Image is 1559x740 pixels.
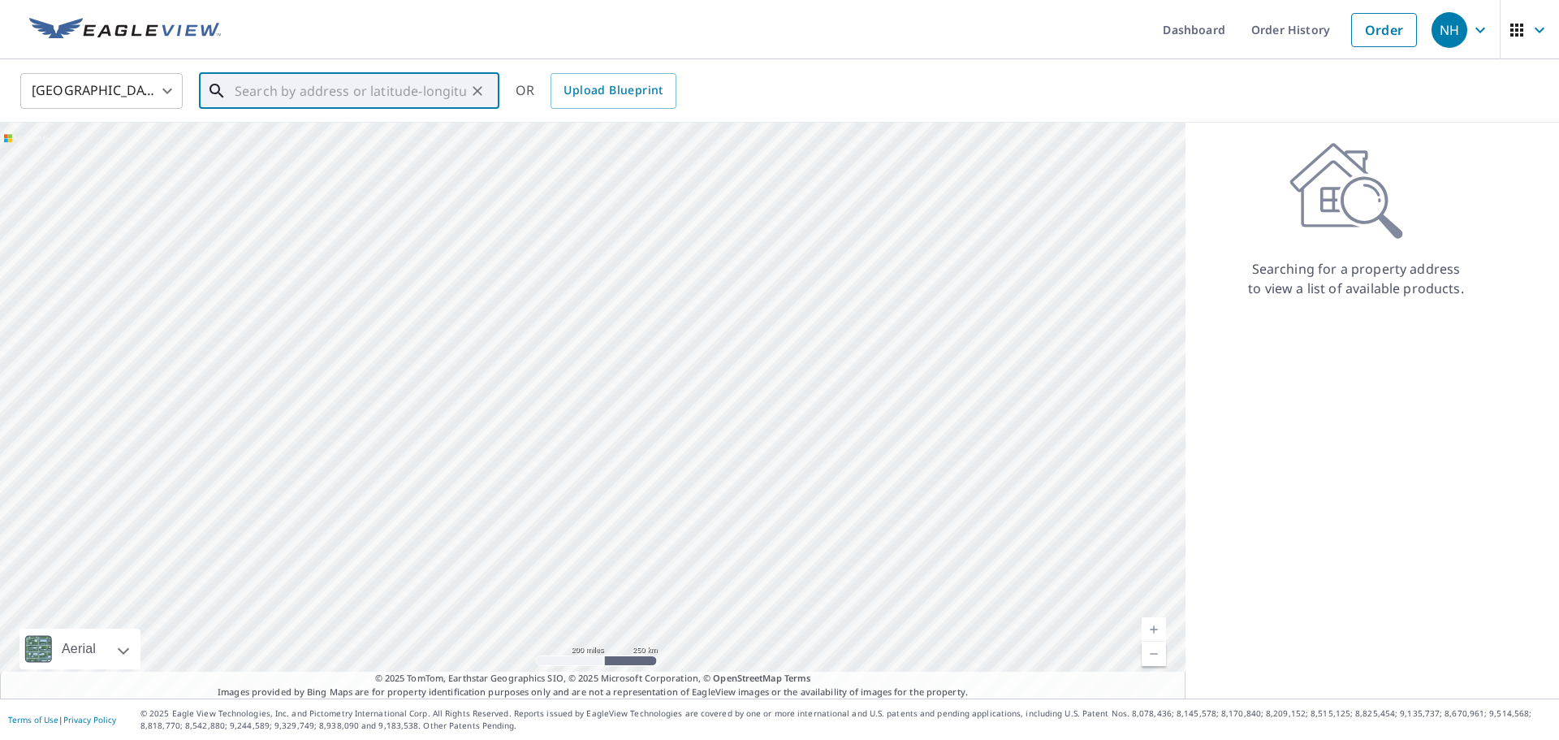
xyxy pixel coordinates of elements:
[57,629,101,669] div: Aerial
[20,68,183,114] div: [GEOGRAPHIC_DATA]
[8,714,58,725] a: Terms of Use
[1351,13,1417,47] a: Order
[8,715,116,725] p: |
[1247,259,1465,298] p: Searching for a property address to view a list of available products.
[63,714,116,725] a: Privacy Policy
[564,80,663,101] span: Upload Blueprint
[713,672,781,684] a: OpenStreetMap
[375,672,811,686] span: © 2025 TomTom, Earthstar Geographics SIO, © 2025 Microsoft Corporation, ©
[235,68,466,114] input: Search by address or latitude-longitude
[516,73,676,109] div: OR
[29,18,221,42] img: EV Logo
[1142,617,1166,642] a: Current Level 5, Zoom In
[19,629,140,669] div: Aerial
[466,80,489,102] button: Clear
[1142,642,1166,666] a: Current Level 5, Zoom Out
[551,73,676,109] a: Upload Blueprint
[784,672,811,684] a: Terms
[1432,12,1467,48] div: NH
[140,708,1551,732] p: © 2025 Eagle View Technologies, Inc. and Pictometry International Corp. All Rights Reserved. Repo...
